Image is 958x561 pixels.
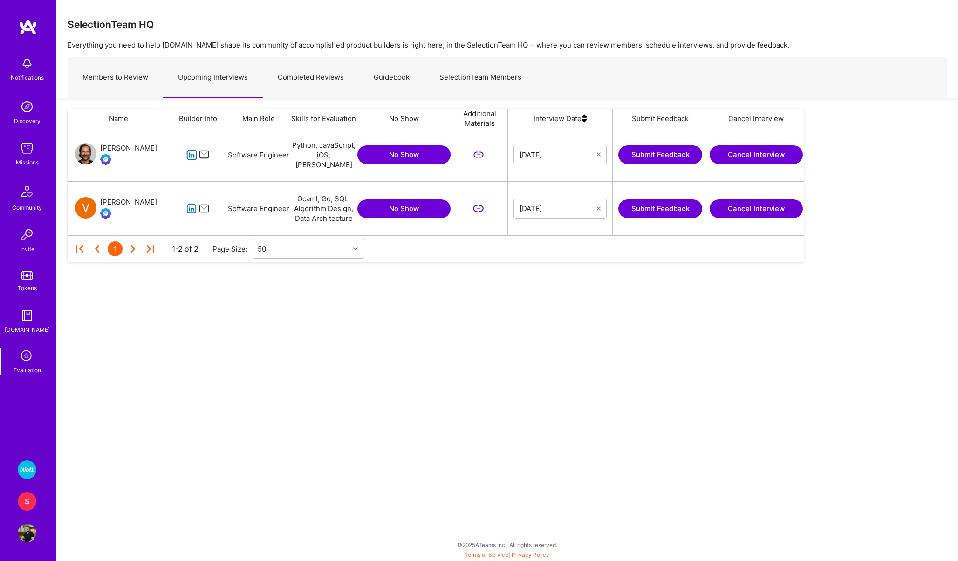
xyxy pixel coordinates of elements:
[465,551,508,558] a: Terms of Service
[199,203,210,214] i: icon Mail
[18,226,36,244] img: Invite
[68,128,811,235] div: grid
[100,208,111,219] img: Evaluation Call Booked
[618,145,702,164] button: Submit Feedback
[18,492,36,511] div: S
[75,143,157,167] a: User Avatar[PERSON_NAME]Evaluation Call Booked
[618,199,702,218] button: Submit Feedback
[170,109,226,128] div: Builder Info
[18,348,36,365] i: icon SelectionTeam
[359,57,424,98] a: Guidebook
[473,203,484,214] i: icon LinkSecondary
[258,244,266,254] div: 50
[520,150,597,159] input: Select Date...
[353,246,358,251] i: icon Chevron
[11,73,44,82] div: Notifications
[508,109,613,128] div: Interview Date
[68,19,154,30] h3: SelectionTeam HQ
[186,204,197,214] i: icon linkedIn
[56,533,958,556] div: © 2025 ATeams Inc., All rights reserved.
[291,128,356,181] div: Python, JavaScript, iOS, [PERSON_NAME]
[12,203,42,212] div: Community
[172,244,198,254] div: 1-2 of 2
[21,271,33,280] img: tokens
[68,57,163,98] a: Members to Review
[520,204,597,213] input: Select Date...
[512,551,549,558] a: Privacy Policy
[14,116,41,126] div: Discovery
[18,306,36,325] img: guide book
[18,139,36,157] img: teamwork
[68,109,170,128] div: Name
[100,143,157,154] div: [PERSON_NAME]
[613,109,708,128] div: Submit Feedback
[14,365,41,375] div: Evaluation
[18,97,36,116] img: discovery
[15,492,39,511] a: S
[18,460,36,479] img: Wolt - Fintech: Payments Expansion Team
[263,57,359,98] a: Completed Reviews
[710,145,803,164] button: Cancel Interview
[710,199,803,218] button: Cancel Interview
[75,197,157,221] a: User Avatar[PERSON_NAME]Evaluation Call Booked
[5,325,50,335] div: [DOMAIN_NAME]
[582,109,587,128] img: sort
[708,109,804,128] div: Cancel Interview
[15,460,39,479] a: Wolt - Fintech: Payments Expansion Team
[75,197,96,219] img: User Avatar
[16,157,39,167] div: Missions
[108,241,123,256] div: 1
[186,150,197,160] i: icon linkedIn
[18,283,37,293] div: Tokens
[291,109,356,128] div: Skills for Evaluation
[212,244,253,254] div: Page Size:
[424,57,536,98] a: SelectionTeam Members
[20,244,34,254] div: Invite
[356,109,452,128] div: No Show
[15,524,39,542] a: User Avatar
[226,182,291,235] div: Software Engineer
[68,40,947,50] p: Everything you need to help [DOMAIN_NAME] shape its community of accomplished product builders is...
[357,145,451,164] button: No Show
[452,109,508,128] div: Additional Materials
[163,57,263,98] a: Upcoming Interviews
[226,109,291,128] div: Main Role
[18,524,36,542] img: User Avatar
[100,154,111,165] img: Evaluation Call Booked
[19,19,37,35] img: logo
[465,551,549,558] span: |
[16,180,38,203] img: Community
[473,150,484,160] i: icon LinkSecondary
[357,199,451,218] button: No Show
[100,197,157,208] div: [PERSON_NAME]
[291,182,356,235] div: Ocaml, Go, SQL, Algorithm Design, Data Architecture
[18,54,36,73] img: bell
[75,143,96,164] img: User Avatar
[226,128,291,181] div: Software Engineer
[199,150,210,160] i: icon Mail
